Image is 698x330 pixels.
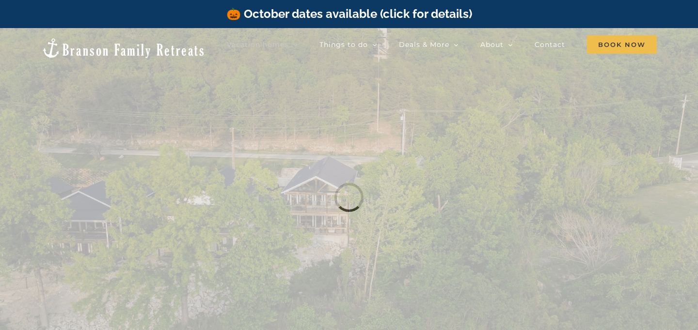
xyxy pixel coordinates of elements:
a: Vacation homes [227,35,298,54]
a: Book Now [587,35,657,54]
a: 🎃 October dates available (click for details) [226,7,472,21]
a: Deals & More [399,35,459,54]
span: Contact [535,41,565,48]
span: Vacation homes [227,41,288,48]
span: Deals & More [399,41,449,48]
a: Things to do [319,35,377,54]
nav: Main Menu [227,35,657,54]
a: Contact [535,35,565,54]
span: About [480,41,504,48]
img: Branson Family Retreats Logo [41,37,206,59]
a: About [480,35,513,54]
span: Things to do [319,41,368,48]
